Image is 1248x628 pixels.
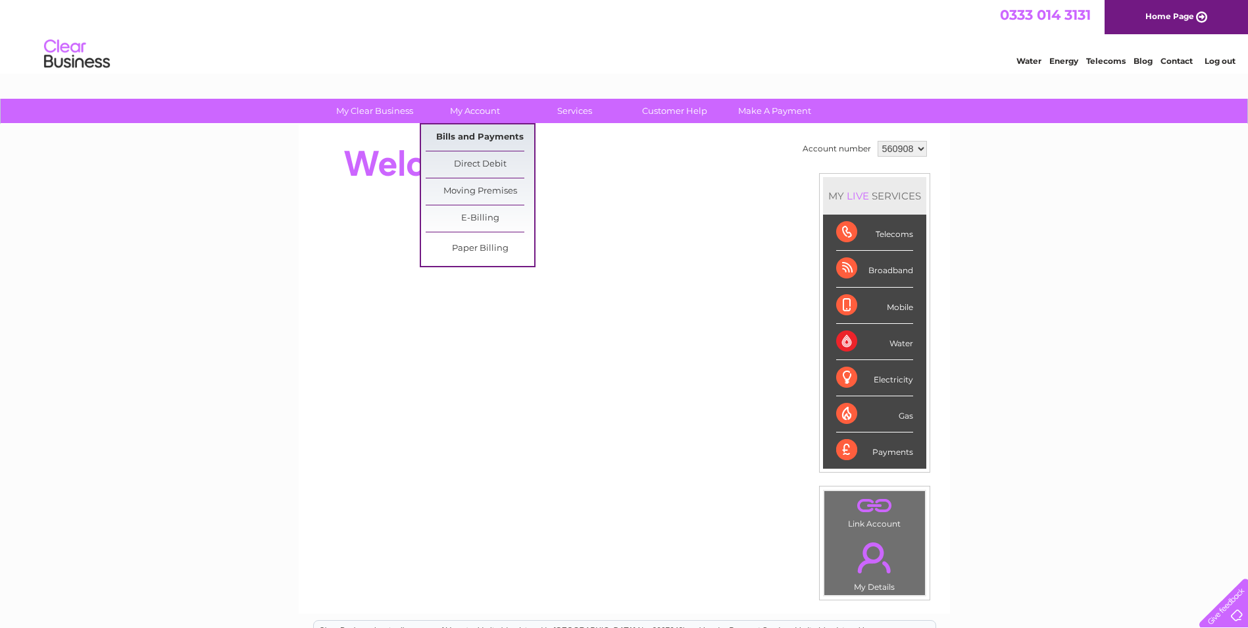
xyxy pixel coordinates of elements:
[836,432,913,468] div: Payments
[320,99,429,123] a: My Clear Business
[520,99,629,123] a: Services
[1134,56,1153,66] a: Blog
[1000,7,1091,23] a: 0333 014 3131
[426,178,534,205] a: Moving Premises
[823,177,926,215] div: MY SERVICES
[720,99,829,123] a: Make A Payment
[836,360,913,396] div: Electricity
[824,531,926,596] td: My Details
[314,7,936,64] div: Clear Business is a trading name of Verastar Limited (registered in [GEOGRAPHIC_DATA] No. 3667643...
[828,494,922,517] a: .
[426,236,534,262] a: Paper Billing
[1016,56,1041,66] a: Water
[620,99,729,123] a: Customer Help
[844,190,872,202] div: LIVE
[836,396,913,432] div: Gas
[799,138,874,160] td: Account number
[43,34,111,74] img: logo.png
[1049,56,1078,66] a: Energy
[1205,56,1236,66] a: Log out
[426,124,534,151] a: Bills and Payments
[1161,56,1193,66] a: Contact
[426,205,534,232] a: E-Billing
[420,99,529,123] a: My Account
[836,324,913,360] div: Water
[1086,56,1126,66] a: Telecoms
[836,251,913,287] div: Broadband
[836,288,913,324] div: Mobile
[836,215,913,251] div: Telecoms
[426,151,534,178] a: Direct Debit
[828,535,922,581] a: .
[824,490,926,532] td: Link Account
